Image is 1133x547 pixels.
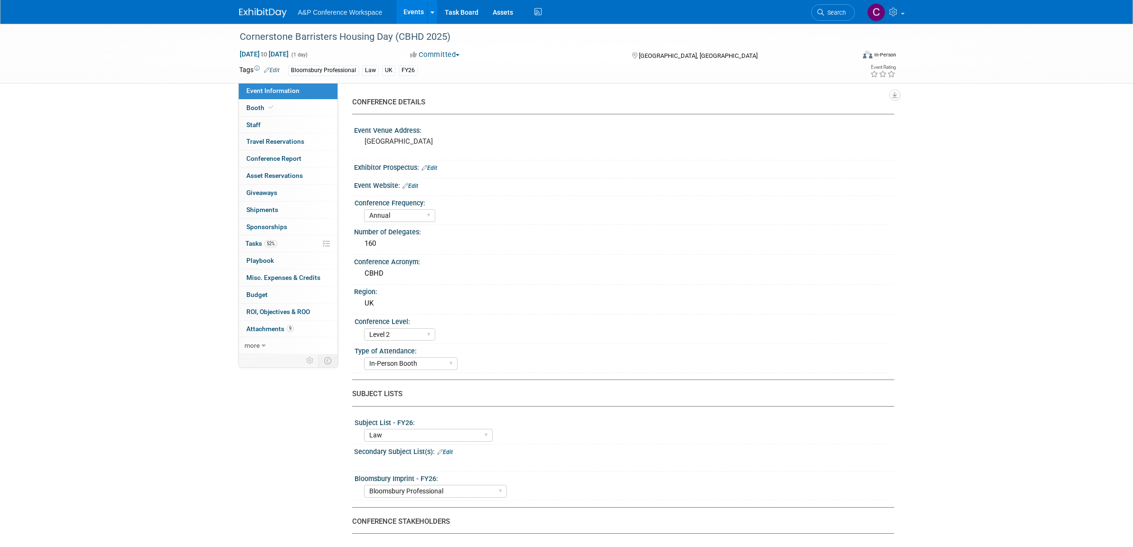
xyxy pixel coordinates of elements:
a: Staff [239,117,337,133]
span: A&P Conference Workspace [298,9,383,16]
span: Search [824,9,846,16]
a: Conference Report [239,150,337,167]
div: 160 [361,236,887,251]
span: [GEOGRAPHIC_DATA], [GEOGRAPHIC_DATA] [639,52,758,59]
div: Subject List - FY26: [355,416,890,427]
div: UK [382,65,395,75]
span: Shipments [246,206,278,213]
span: 9 [287,325,294,332]
a: Tasks52% [239,235,337,252]
span: Staff [246,121,261,129]
a: ROI, Objectives & ROO [239,304,337,320]
a: Search [811,4,855,21]
a: Booth [239,100,337,116]
div: Event Rating [870,65,896,70]
a: Shipments [239,202,337,218]
div: Event Format [799,49,897,64]
span: Playbook [246,257,274,264]
div: Type of Attendance: [355,344,890,356]
pre: [GEOGRAPHIC_DATA] [365,137,569,146]
div: CONFERENCE DETAILS [352,97,887,107]
a: Misc. Expenses & Credits [239,269,337,286]
span: (1 day) [290,52,308,58]
a: more [239,337,337,354]
a: Travel Reservations [239,133,337,150]
div: In-Person [874,51,896,58]
a: Asset Reservations [239,167,337,184]
span: Event Information [246,87,300,94]
td: Toggle Event Tabs [318,354,337,367]
a: Edit [264,67,280,74]
span: [DATE] [DATE] [239,50,289,58]
div: Conference Level: [355,315,890,326]
div: CONFERENCE STAKEHOLDERS [352,517,887,527]
span: Conference Report [246,155,301,162]
div: Conference Frequency: [355,196,890,208]
span: Asset Reservations [246,172,303,179]
td: Personalize Event Tab Strip [302,354,318,367]
i: Booth reservation complete [269,105,273,110]
a: Edit [421,165,437,171]
div: CBHD [361,266,887,281]
span: Tasks [245,240,277,247]
td: Tags [239,65,280,76]
a: Edit [437,449,453,455]
span: 52% [264,240,277,247]
a: Edit [403,183,418,189]
a: Sponsorships [239,219,337,235]
img: ExhibitDay [239,8,287,18]
span: more [244,342,260,349]
span: ROI, Objectives & ROO [246,308,310,315]
span: Attachments [246,325,294,333]
span: Booth [246,104,275,111]
div: Event Venue Address: [354,123,894,135]
a: Event Information [239,83,337,99]
div: Bloomsbury Professional [288,65,359,75]
div: Bloomsbury Imprint - FY26: [355,472,890,483]
a: Playbook [239,252,337,269]
div: Region: [354,285,894,297]
div: Law [362,65,379,75]
img: Format-Inperson.png [863,51,872,58]
span: Giveaways [246,189,277,196]
span: to [260,50,269,58]
div: Number of Delegates: [354,225,894,237]
span: Sponsorships [246,223,287,231]
button: Committed [407,50,463,60]
span: Travel Reservations [246,138,304,145]
div: UK [361,296,887,311]
div: Conference Acronym: [354,255,894,267]
a: Giveaways [239,185,337,201]
a: Attachments9 [239,321,337,337]
span: Misc. Expenses & Credits [246,274,320,281]
div: FY26 [399,65,418,75]
span: Budget [246,291,268,298]
div: Cornerstone Barristers Housing Day (CBHD 2025) [236,28,841,46]
div: Secondary Subject List(s): [354,445,894,457]
div: Exhibitor Prospectus: [354,160,894,173]
a: Budget [239,287,337,303]
div: Event Website: [354,178,894,191]
img: Christine Ritchlin [867,3,885,21]
div: SUBJECT LISTS [352,389,887,399]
